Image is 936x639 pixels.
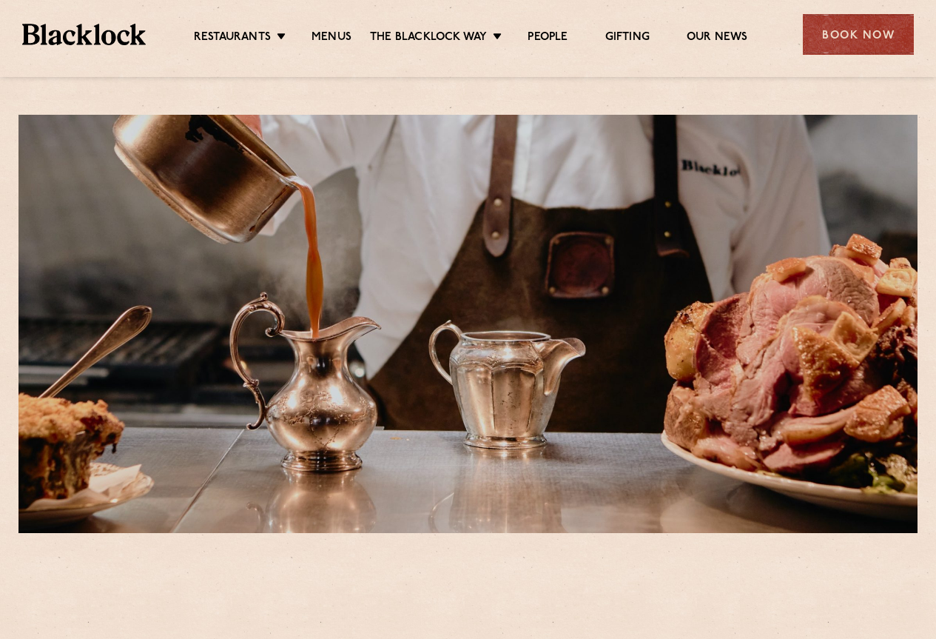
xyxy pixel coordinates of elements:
[687,30,748,47] a: Our News
[194,30,271,47] a: Restaurants
[528,30,568,47] a: People
[803,14,914,55] div: Book Now
[312,30,351,47] a: Menus
[22,24,146,44] img: BL_Textured_Logo-footer-cropped.svg
[605,30,650,47] a: Gifting
[370,30,487,47] a: The Blacklock Way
